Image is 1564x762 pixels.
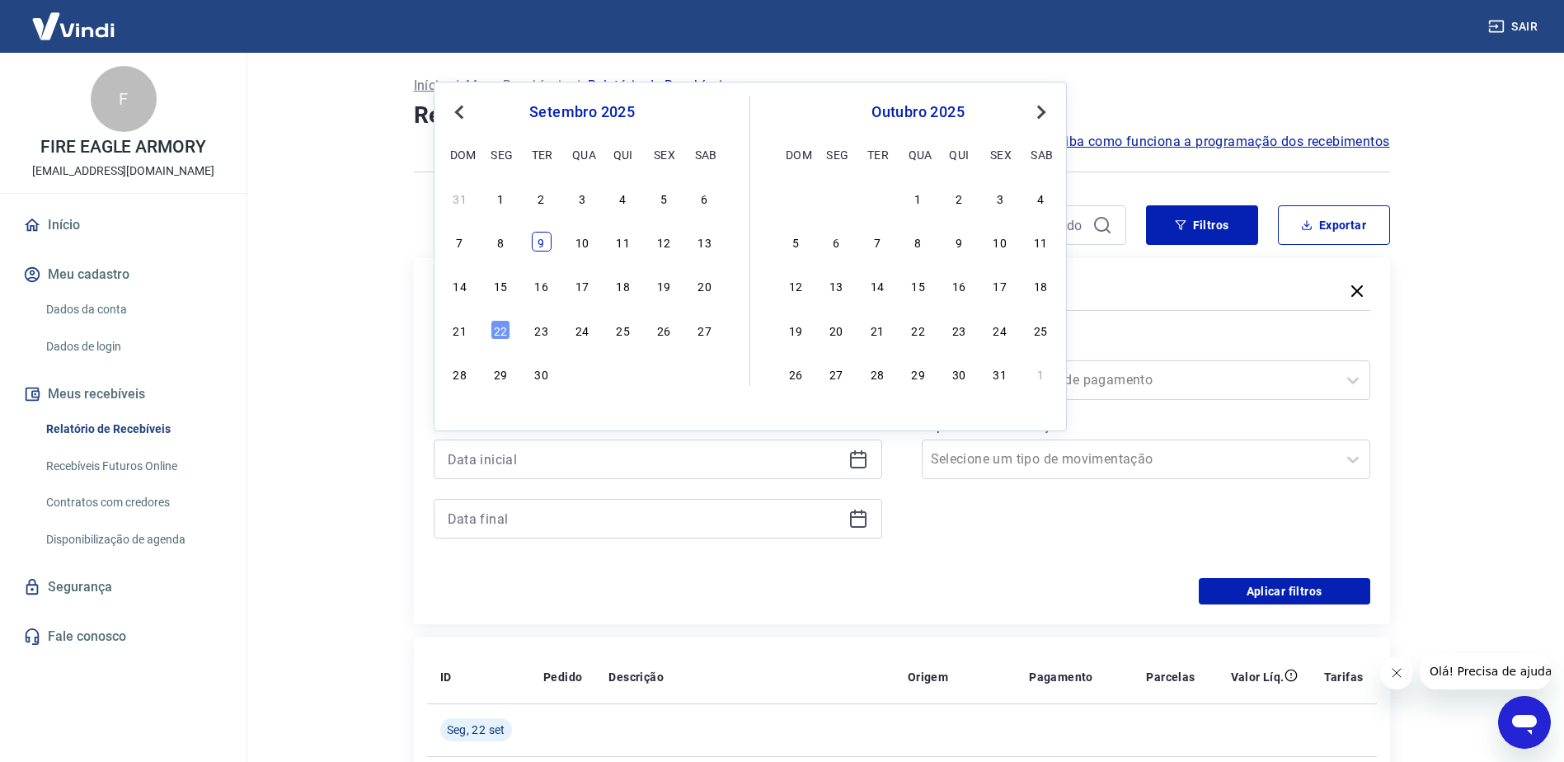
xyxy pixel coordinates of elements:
p: ID [440,669,452,685]
div: Choose quinta-feira, 9 de outubro de 2025 [949,232,969,252]
a: Fale conosco [20,619,227,655]
div: ter [867,144,887,164]
div: Choose quarta-feira, 1 de outubro de 2025 [909,188,928,208]
a: Contratos com credores [40,486,227,520]
a: Saiba como funciona a programação dos recebimentos [1050,132,1390,152]
p: [EMAIL_ADDRESS][DOMAIN_NAME] [32,162,214,180]
div: Choose sexta-feira, 26 de setembro de 2025 [654,320,674,340]
div: Choose quinta-feira, 11 de setembro de 2025 [613,232,633,252]
div: Choose sábado, 18 de outubro de 2025 [1031,275,1050,295]
button: Meu cadastro [20,256,227,293]
input: Data final [448,506,842,531]
iframe: Botão para abrir a janela de mensagens [1498,696,1551,749]
div: Choose quinta-feira, 25 de setembro de 2025 [613,320,633,340]
div: Choose sábado, 4 de outubro de 2025 [1031,188,1050,208]
div: Choose terça-feira, 7 de outubro de 2025 [867,232,887,252]
div: Choose quinta-feira, 2 de outubro de 2025 [949,188,969,208]
div: Choose sábado, 20 de setembro de 2025 [695,275,715,295]
div: Choose quarta-feira, 1 de outubro de 2025 [572,364,592,383]
div: Choose sexta-feira, 5 de setembro de 2025 [654,188,674,208]
p: Descrição [608,669,664,685]
div: Choose segunda-feira, 15 de setembro de 2025 [491,275,510,295]
div: Choose segunda-feira, 20 de outubro de 2025 [826,320,846,340]
p: Início [414,76,447,96]
div: Choose quinta-feira, 23 de outubro de 2025 [949,320,969,340]
input: Data inicial [448,447,842,472]
div: Choose sexta-feira, 31 de outubro de 2025 [990,364,1010,383]
div: Choose segunda-feira, 8 de setembro de 2025 [491,232,510,252]
div: Choose segunda-feira, 29 de setembro de 2025 [826,188,846,208]
button: Sair [1485,12,1544,42]
div: month 2025-10 [783,186,1053,385]
div: month 2025-09 [448,186,716,385]
div: dom [786,144,805,164]
iframe: Fechar mensagem [1380,656,1413,689]
div: Choose domingo, 7 de setembro de 2025 [450,232,470,252]
a: Recebíveis Futuros Online [40,449,227,483]
div: Choose sábado, 27 de setembro de 2025 [695,320,715,340]
div: Choose sábado, 4 de outubro de 2025 [695,364,715,383]
div: Choose terça-feira, 9 de setembro de 2025 [532,232,552,252]
div: outubro 2025 [783,102,1053,122]
h4: Relatório de Recebíveis [414,99,1390,132]
button: Aplicar filtros [1199,578,1370,604]
div: Choose sábado, 25 de outubro de 2025 [1031,320,1050,340]
a: Relatório de Recebíveis [40,412,227,446]
div: Choose quarta-feira, 17 de setembro de 2025 [572,275,592,295]
div: Choose domingo, 14 de setembro de 2025 [450,275,470,295]
div: Choose quinta-feira, 18 de setembro de 2025 [613,275,633,295]
p: FIRE EAGLE ARMORY [40,139,206,156]
button: Next Month [1031,102,1051,122]
div: Choose sexta-feira, 10 de outubro de 2025 [990,232,1010,252]
div: Choose terça-feira, 30 de setembro de 2025 [532,364,552,383]
div: sex [990,144,1010,164]
div: Choose sexta-feira, 24 de outubro de 2025 [990,320,1010,340]
p: Pagamento [1029,669,1093,685]
div: Choose terça-feira, 14 de outubro de 2025 [867,275,887,295]
div: Choose sexta-feira, 3 de outubro de 2025 [654,364,674,383]
div: sab [695,144,715,164]
div: Choose terça-feira, 23 de setembro de 2025 [532,320,552,340]
a: Início [20,207,227,243]
div: Choose segunda-feira, 22 de setembro de 2025 [491,320,510,340]
div: Choose terça-feira, 30 de setembro de 2025 [867,188,887,208]
div: Choose terça-feira, 2 de setembro de 2025 [532,188,552,208]
span: Seg, 22 set [447,722,505,738]
div: Choose quarta-feira, 29 de outubro de 2025 [909,364,928,383]
p: Valor Líq. [1231,669,1285,685]
div: seg [826,144,846,164]
div: Choose quarta-feira, 8 de outubro de 2025 [909,232,928,252]
label: Forma de Pagamento [925,337,1367,357]
label: Tipo de Movimentação [925,416,1367,436]
div: Choose domingo, 5 de outubro de 2025 [786,232,805,252]
div: seg [491,144,510,164]
div: Choose sábado, 11 de outubro de 2025 [1031,232,1050,252]
div: Choose segunda-feira, 27 de outubro de 2025 [826,364,846,383]
div: Choose domingo, 28 de setembro de 2025 [786,188,805,208]
div: Choose domingo, 21 de setembro de 2025 [450,320,470,340]
div: Choose terça-feira, 28 de outubro de 2025 [867,364,887,383]
p: Tarifas [1324,669,1364,685]
a: Dados da conta [40,293,227,327]
a: Meus Recebíveis [466,76,568,96]
p: Origem [908,669,948,685]
div: Choose domingo, 31 de agosto de 2025 [450,188,470,208]
a: Disponibilização de agenda [40,523,227,557]
a: Segurança [20,569,227,605]
div: Choose domingo, 28 de setembro de 2025 [450,364,470,383]
a: Dados de login [40,330,227,364]
div: Choose sexta-feira, 12 de setembro de 2025 [654,232,674,252]
p: Relatório de Recebíveis [588,76,730,96]
button: Previous Month [449,102,469,122]
span: Olá! Precisa de ajuda? [10,12,139,25]
div: Choose domingo, 19 de outubro de 2025 [786,320,805,340]
div: Choose segunda-feira, 6 de outubro de 2025 [826,232,846,252]
div: Choose terça-feira, 21 de outubro de 2025 [867,320,887,340]
div: ter [532,144,552,164]
div: Choose segunda-feira, 1 de setembro de 2025 [491,188,510,208]
div: Choose quinta-feira, 30 de outubro de 2025 [949,364,969,383]
div: qua [572,144,592,164]
div: Choose segunda-feira, 29 de setembro de 2025 [491,364,510,383]
div: Choose sexta-feira, 19 de setembro de 2025 [654,275,674,295]
div: Choose domingo, 26 de outubro de 2025 [786,364,805,383]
